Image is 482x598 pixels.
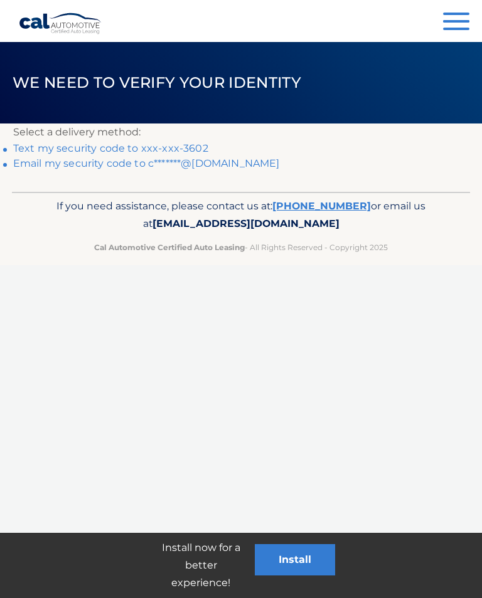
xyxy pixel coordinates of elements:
a: Cal Automotive [19,13,102,34]
a: Text my security code to xxx-xxx-3602 [13,142,208,154]
a: Email my security code to c*******@[DOMAIN_NAME] [13,157,280,169]
span: [EMAIL_ADDRESS][DOMAIN_NAME] [153,218,340,229]
p: Select a delivery method: [13,123,469,141]
p: - All Rights Reserved - Copyright 2025 [31,241,451,254]
button: Menu [443,13,469,33]
p: If you need assistance, please contact us at: or email us at [31,197,451,233]
strong: Cal Automotive Certified Auto Leasing [94,243,245,252]
p: Install now for a better experience! [147,539,255,592]
a: [PHONE_NUMBER] [272,200,371,212]
span: We need to verify your identity [13,73,301,92]
button: Install [255,544,335,575]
